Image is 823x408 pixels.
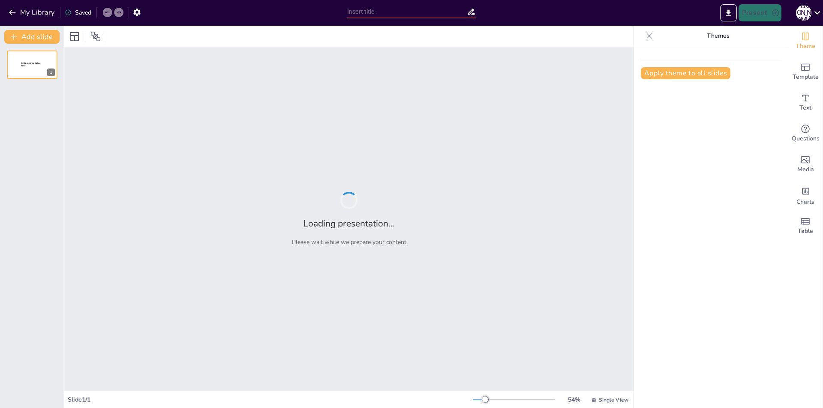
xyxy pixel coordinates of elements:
button: Export to PowerPoint [720,4,737,21]
div: 1 [47,68,55,76]
button: [PERSON_NAME] [796,4,811,21]
div: Slide 1 / 1 [68,396,473,404]
div: Add images, graphics, shapes or video [788,149,823,180]
span: Sendsteps presentation editor [21,62,40,67]
div: [PERSON_NAME] [796,5,811,21]
button: Apply theme to all slides [641,67,730,79]
span: Charts [796,197,814,207]
button: Add slide [4,30,60,44]
div: Get real-time input from your audience [788,118,823,149]
span: Table [798,226,813,236]
div: Add text boxes [788,87,823,118]
div: 54 % [564,396,584,404]
div: Add charts and graphs [788,180,823,211]
p: Please wait while we prepare your content [292,238,406,246]
button: My Library [6,6,58,19]
span: Single View [599,396,628,403]
button: Present [739,4,781,21]
span: Theme [796,42,815,51]
p: Themes [656,26,780,46]
div: Layout [68,30,81,43]
span: Position [90,31,101,42]
div: Change the overall theme [788,26,823,57]
div: 1 [7,51,57,79]
span: Template [793,72,819,82]
div: Add a table [788,211,823,241]
span: Text [799,103,811,113]
div: Add ready made slides [788,57,823,87]
input: Insert title [347,6,467,18]
span: Questions [792,134,820,143]
div: Saved [65,9,91,17]
span: Media [797,165,814,174]
h2: Loading presentation... [303,217,395,229]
